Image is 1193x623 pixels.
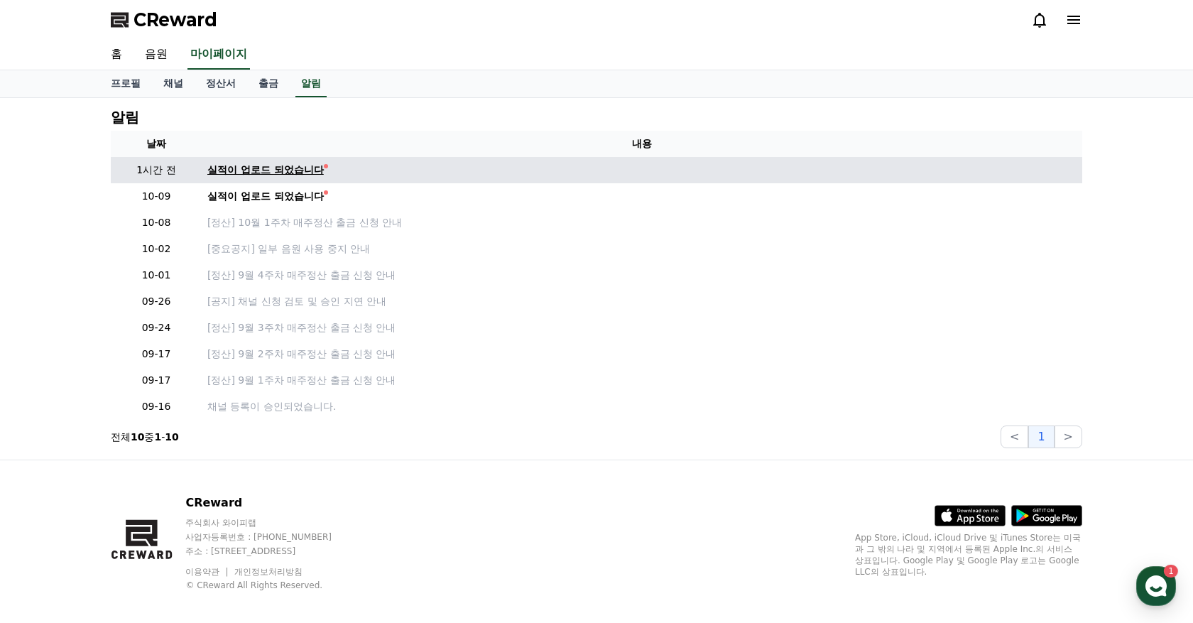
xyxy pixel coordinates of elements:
[152,70,195,97] a: 채널
[855,532,1082,578] p: App Store, iCloud, iCloud Drive 및 iTunes Store는 미국과 그 밖의 나라 및 지역에서 등록된 Apple Inc.의 서비스 상표입니다. Goo...
[4,450,94,486] a: 홈
[111,109,139,125] h4: 알림
[116,294,196,309] p: 09-26
[187,40,250,70] a: 마이페이지
[207,163,1077,178] a: 실적이 업로드 되었습니다
[99,70,152,97] a: 프로필
[45,472,53,483] span: 홈
[116,373,196,388] p: 09-17
[154,431,161,443] strong: 1
[94,450,183,486] a: 1대화
[207,268,1077,283] a: [정산] 9월 4주차 매주정산 출금 신청 안내
[116,242,196,256] p: 10-02
[116,163,196,178] p: 1시간 전
[219,472,236,483] span: 설정
[111,9,217,31] a: CReward
[131,431,144,443] strong: 10
[295,70,327,97] a: 알림
[1001,426,1028,448] button: <
[111,131,202,157] th: 날짜
[207,242,1077,256] a: [중요공지] 일부 음원 사용 중지 안내
[247,70,290,97] a: 출금
[1028,426,1054,448] button: 1
[130,472,147,484] span: 대화
[134,9,217,31] span: CReward
[207,320,1077,335] a: [정산] 9월 3주차 매주정산 출금 신청 안내
[185,517,359,529] p: 주식회사 와이피랩
[144,450,149,461] span: 1
[183,450,273,486] a: 설정
[207,347,1077,362] a: [정산] 9월 2주차 매주정산 출금 신청 안내
[207,373,1077,388] a: [정산] 9월 1주차 매주정산 출금 신청 안내
[185,546,359,557] p: 주소 : [STREET_ADDRESS]
[165,431,178,443] strong: 10
[1055,426,1082,448] button: >
[234,567,303,577] a: 개인정보처리방침
[134,40,179,70] a: 음원
[207,399,1077,414] p: 채널 등록이 승인되었습니다.
[195,70,247,97] a: 정산서
[185,494,359,511] p: CReward
[207,294,1077,309] a: [공지] 채널 신청 검토 및 승인 지연 안내
[185,567,230,577] a: 이용약관
[185,531,359,543] p: 사업자등록번호 : [PHONE_NUMBER]
[116,268,196,283] p: 10-01
[116,399,196,414] p: 09-16
[116,347,196,362] p: 09-17
[207,189,1077,204] a: 실적이 업로드 되었습니다
[202,131,1082,157] th: 내용
[99,40,134,70] a: 홈
[111,430,179,444] p: 전체 중 -
[185,580,359,591] p: © CReward All Rights Reserved.
[207,189,324,204] div: 실적이 업로드 되었습니다
[207,163,324,178] div: 실적이 업로드 되었습니다
[207,215,1077,230] a: [정산] 10월 1주차 매주정산 출금 신청 안내
[116,320,196,335] p: 09-24
[116,189,196,204] p: 10-09
[116,215,196,230] p: 10-08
